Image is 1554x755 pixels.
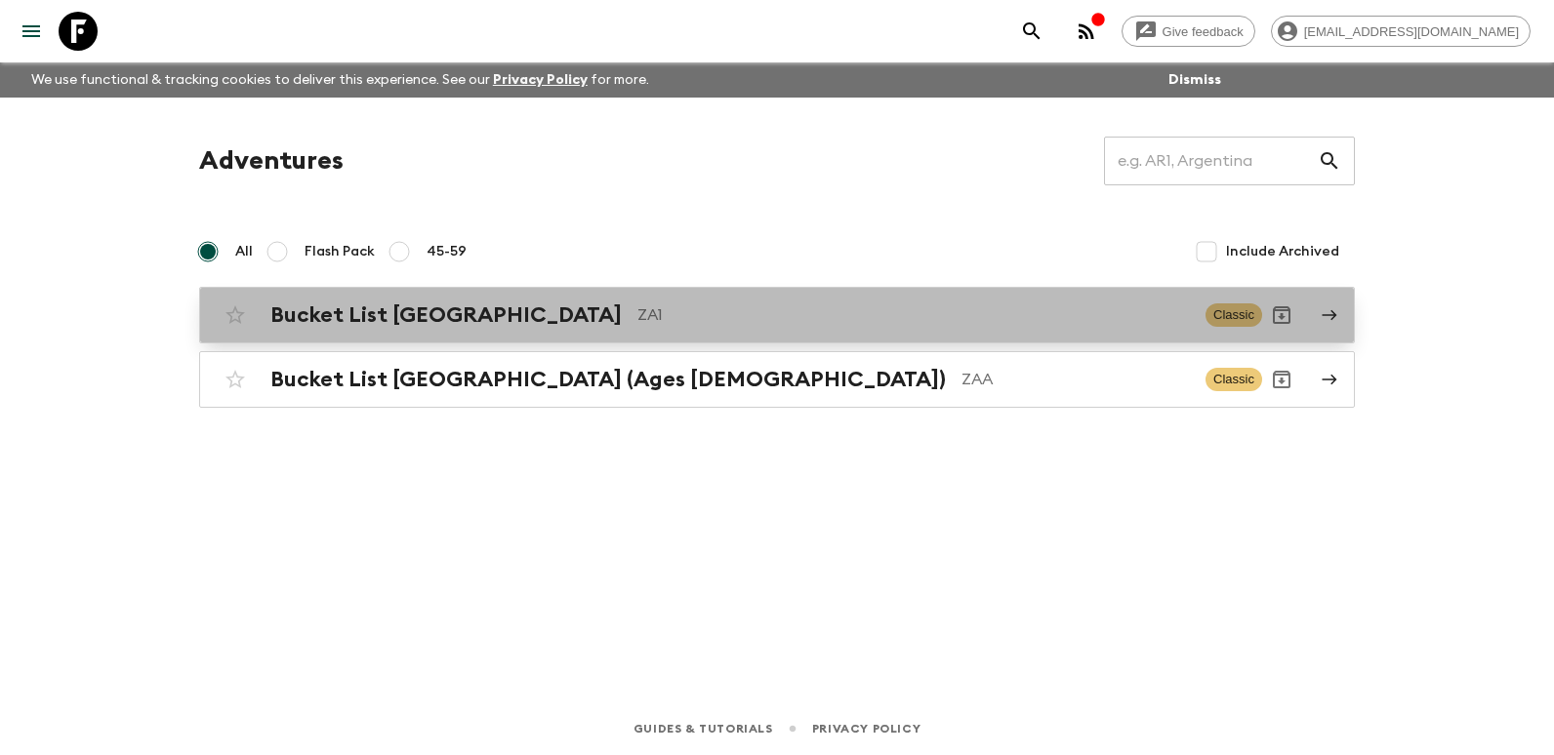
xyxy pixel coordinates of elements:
a: Give feedback [1122,16,1255,47]
h2: Bucket List [GEOGRAPHIC_DATA] (Ages [DEMOGRAPHIC_DATA]) [270,367,946,392]
span: Include Archived [1226,242,1339,261]
button: Archive [1262,296,1301,335]
input: e.g. AR1, Argentina [1104,134,1318,188]
button: Dismiss [1164,66,1226,94]
span: Classic [1206,368,1262,391]
button: Archive [1262,360,1301,399]
span: Give feedback [1152,24,1254,39]
a: Bucket List [GEOGRAPHIC_DATA] (Ages [DEMOGRAPHIC_DATA])ZAAClassicArchive [199,351,1355,408]
p: We use functional & tracking cookies to deliver this experience. See our for more. [23,62,657,98]
span: All [235,242,253,261]
span: Flash Pack [305,242,375,261]
div: [EMAIL_ADDRESS][DOMAIN_NAME] [1271,16,1531,47]
span: 45-59 [427,242,467,261]
a: Privacy Policy [493,73,588,87]
a: Privacy Policy [812,718,920,739]
button: search adventures [1012,12,1051,51]
span: Classic [1206,303,1262,327]
span: [EMAIL_ADDRESS][DOMAIN_NAME] [1293,24,1530,39]
a: Bucket List [GEOGRAPHIC_DATA]ZA1ClassicArchive [199,287,1355,343]
button: menu [12,12,51,51]
p: ZA1 [637,303,1190,327]
h2: Bucket List [GEOGRAPHIC_DATA] [270,302,622,328]
p: ZAA [961,368,1190,391]
a: Guides & Tutorials [634,718,773,739]
h1: Adventures [199,141,344,180]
